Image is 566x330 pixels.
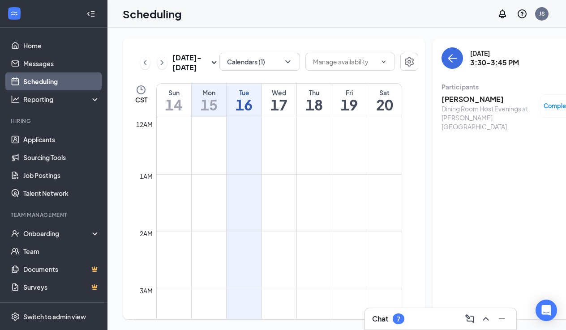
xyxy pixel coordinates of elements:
[297,97,331,112] h1: 18
[23,184,100,202] a: Talent Network
[283,57,292,66] svg: ChevronDown
[517,8,527,19] svg: QuestionInfo
[479,312,493,326] button: ChevronUp
[138,286,154,296] div: 3am
[23,37,100,55] a: Home
[158,57,167,68] svg: ChevronRight
[372,314,388,324] h3: Chat
[157,97,191,112] h1: 14
[23,278,100,296] a: SurveysCrown
[262,97,296,112] h1: 17
[367,97,402,112] h1: 20
[442,104,536,131] div: Dining Room Host Evenings at [PERSON_NAME][GEOGRAPHIC_DATA]
[332,97,367,112] h1: 19
[539,10,545,17] div: JS
[367,88,402,97] div: Sat
[380,58,387,65] svg: ChevronDown
[140,56,150,69] button: ChevronLeft
[23,95,100,104] div: Reporting
[157,56,167,69] button: ChevronRight
[367,84,402,117] a: September 20, 2025
[227,88,261,97] div: Tue
[23,166,100,184] a: Job Postings
[11,211,98,219] div: Team Management
[209,57,219,68] svg: SmallChevronDown
[447,53,458,63] svg: ArrowLeft
[141,57,150,68] svg: ChevronLeft
[23,229,92,238] div: Onboarding
[23,131,100,148] a: Applicants
[536,300,557,321] div: Open Intercom Messenger
[138,228,154,238] div: 2am
[332,84,367,117] a: September 19, 2025
[400,53,418,71] button: Settings
[11,312,20,321] svg: Settings
[495,312,509,326] button: Minimize
[23,242,100,260] a: Team
[332,88,367,97] div: Fri
[480,313,491,324] svg: ChevronUp
[86,9,95,18] svg: Collapse
[464,313,475,324] svg: ComposeMessage
[297,88,331,97] div: Thu
[400,53,418,72] a: Settings
[463,312,477,326] button: ComposeMessage
[497,8,508,19] svg: Notifications
[134,119,154,129] div: 12am
[219,53,300,71] button: Calendars (1)ChevronDown
[262,88,296,97] div: Wed
[123,6,182,21] h1: Scheduling
[192,88,226,97] div: Mon
[442,94,536,104] h3: [PERSON_NAME]
[192,97,226,112] h1: 15
[470,58,519,68] h3: 3:30-3:45 PM
[157,88,191,97] div: Sun
[23,260,100,278] a: DocumentsCrown
[135,95,147,104] span: CST
[297,84,331,117] a: September 18, 2025
[470,49,519,58] div: [DATE]
[138,171,154,181] div: 1am
[11,229,20,238] svg: UserCheck
[23,312,86,321] div: Switch to admin view
[404,56,415,67] svg: Settings
[23,148,100,166] a: Sourcing Tools
[23,72,100,90] a: Scheduling
[172,53,209,72] h3: [DATE] - [DATE]
[11,95,20,104] svg: Analysis
[227,97,261,112] h1: 16
[10,9,19,18] svg: WorkstreamLogo
[136,85,146,95] svg: Clock
[157,84,191,117] a: September 14, 2025
[11,117,98,125] div: Hiring
[192,84,226,117] a: September 15, 2025
[313,57,377,67] input: Manage availability
[262,84,296,117] a: September 17, 2025
[227,84,261,117] a: September 16, 2025
[397,315,400,323] div: 7
[442,47,463,69] button: back-button
[497,313,507,324] svg: Minimize
[23,55,100,72] a: Messages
